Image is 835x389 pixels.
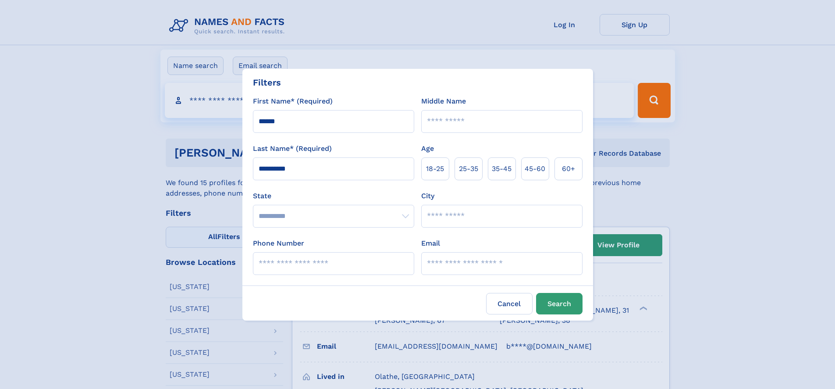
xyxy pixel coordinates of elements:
label: First Name* (Required) [253,96,333,107]
label: State [253,191,414,201]
label: Phone Number [253,238,304,249]
label: Last Name* (Required) [253,143,332,154]
label: Email [421,238,440,249]
button: Search [536,293,583,314]
label: City [421,191,434,201]
span: 25‑35 [459,164,478,174]
span: 35‑45 [492,164,512,174]
label: Cancel [486,293,533,314]
span: 18‑25 [426,164,444,174]
label: Middle Name [421,96,466,107]
span: 60+ [562,164,575,174]
label: Age [421,143,434,154]
div: Filters [253,76,281,89]
span: 45‑60 [525,164,545,174]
